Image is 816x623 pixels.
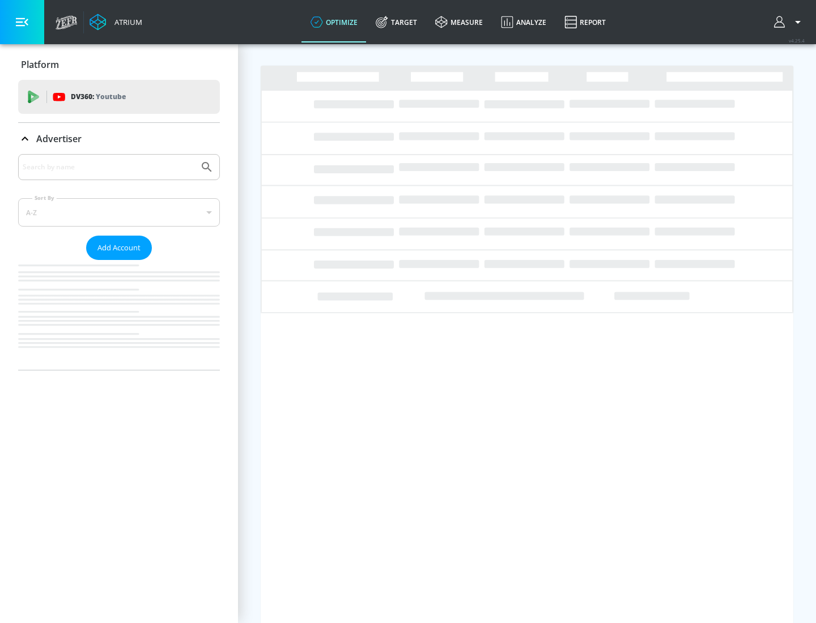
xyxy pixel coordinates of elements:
button: Add Account [86,236,152,260]
a: measure [426,2,492,42]
div: Advertiser [18,123,220,155]
a: optimize [301,2,367,42]
a: Analyze [492,2,555,42]
p: DV360: [71,91,126,103]
a: Target [367,2,426,42]
div: A-Z [18,198,220,227]
div: DV360: Youtube [18,80,220,114]
p: Youtube [96,91,126,103]
p: Advertiser [36,133,82,145]
div: Atrium [110,17,142,27]
div: Platform [18,49,220,80]
label: Sort By [32,194,57,202]
p: Platform [21,58,59,71]
input: Search by name [23,160,194,174]
span: v 4.25.4 [789,37,805,44]
div: Advertiser [18,154,220,370]
a: Report [555,2,615,42]
nav: list of Advertiser [18,260,220,370]
a: Atrium [90,14,142,31]
span: Add Account [97,241,141,254]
